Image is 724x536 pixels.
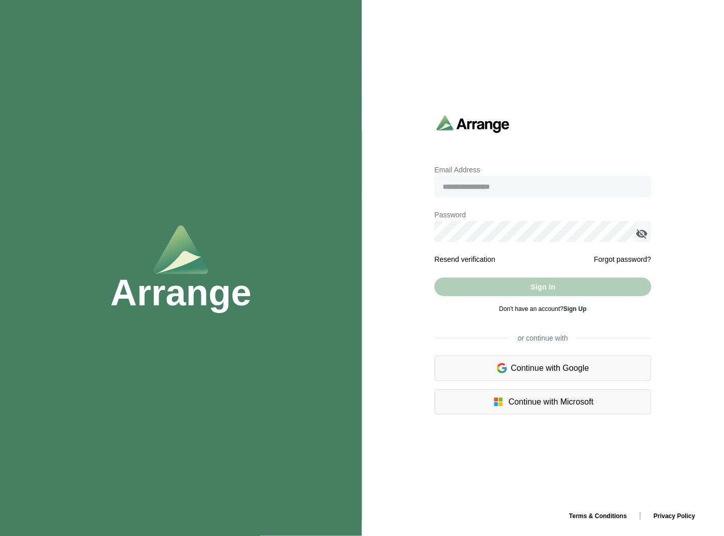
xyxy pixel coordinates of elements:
[561,512,635,520] a: Terms & Conditions
[492,396,505,408] img: microsoft-logo.7cf64d5f.svg
[639,511,641,520] span: |
[435,255,495,263] a: Resend verification
[499,305,586,312] span: Don't have an account?
[510,333,576,343] span: or continue with
[594,253,651,265] a: Forgot password?
[636,228,648,240] i: appended action
[435,209,651,221] p: Password
[435,355,651,381] div: Continue with Google
[646,512,704,520] a: Privacy Policy
[563,305,586,312] a: Sign Up
[497,362,507,374] img: google-logo.6d399ca0.svg
[435,164,651,176] p: Email Address
[437,115,510,133] img: arrangeai-name-small-logo.4d2b8aee.svg
[435,389,651,415] div: Continue with Microsoft
[110,274,252,311] h1: Arrange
